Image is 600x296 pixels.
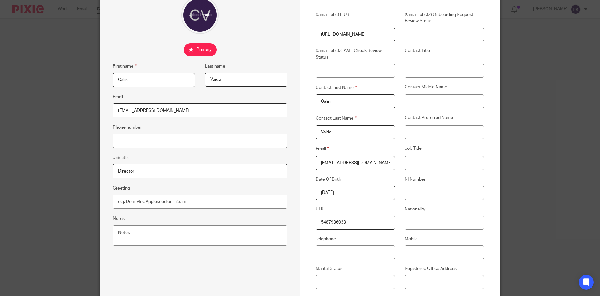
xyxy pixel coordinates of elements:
[316,236,395,242] label: Telephone
[405,176,484,183] label: NI Number
[113,185,130,191] label: Greeting
[113,195,287,209] input: e.g. Dear Mrs. Appleseed or Hi Sam
[316,84,395,91] label: Contact First Name
[205,63,225,70] label: Last name
[113,94,123,100] label: Email
[405,12,484,24] label: Xama Hub 02) Onboarding Request Review Status
[405,115,484,122] label: Contact Preferred Name
[316,12,395,24] label: Xama Hub 01) URL
[316,176,395,183] label: Date Of Birth
[316,266,395,272] label: Marital Status
[316,206,395,212] label: UTR
[113,155,129,161] label: Job title
[113,63,137,70] label: First name
[316,48,395,60] label: Xama Hub 03) AML Check Review Status
[405,145,484,153] label: Job Title
[405,48,484,60] label: Contact Title
[405,236,484,242] label: Mobile
[316,115,395,122] label: Contact Last Name
[405,84,484,91] label: Contact Middle Name
[113,216,125,222] label: Notes
[113,124,142,131] label: Phone number
[405,206,484,212] label: Nationality
[405,266,484,272] label: Registered Office Address
[316,145,395,153] label: Email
